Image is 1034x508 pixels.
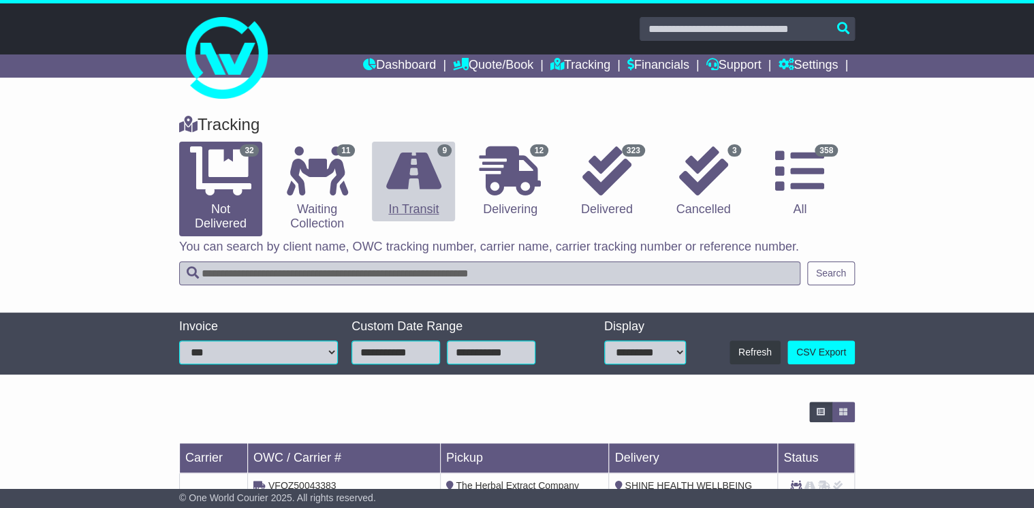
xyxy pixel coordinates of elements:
[604,319,687,334] div: Display
[268,480,336,491] span: VFQZ50043383
[662,142,745,222] a: 3 Cancelled
[179,492,376,503] span: © One World Courier 2025. All rights reserved.
[807,261,855,285] button: Search
[469,142,552,222] a: 12 Delivering
[172,115,862,135] div: Tracking
[351,319,567,334] div: Custom Date Range
[609,443,778,473] td: Delivery
[179,319,338,334] div: Invoice
[730,340,781,364] button: Refresh
[456,480,579,491] span: The Herbal Extract Company
[179,142,262,236] a: 32 Not Delivered
[440,443,609,473] td: Pickup
[565,142,648,222] a: 323 Delivered
[614,480,751,505] span: SHINE HEALTH WELLBEING CENTRE
[336,144,355,157] span: 11
[276,142,359,236] a: 11 Waiting Collection
[706,54,762,78] a: Support
[815,144,838,157] span: 358
[453,54,533,78] a: Quote/Book
[363,54,436,78] a: Dashboard
[787,340,855,364] a: CSV Export
[248,443,441,473] td: OWC / Carrier #
[372,142,455,222] a: 9 In Transit
[778,443,855,473] td: Status
[180,443,248,473] td: Carrier
[437,144,452,157] span: 9
[727,144,742,157] span: 3
[550,54,610,78] a: Tracking
[627,54,689,78] a: Financials
[778,54,838,78] a: Settings
[240,144,258,157] span: 32
[758,142,841,222] a: 358 All
[179,240,855,255] p: You can search by client name, OWC tracking number, carrier name, carrier tracking number or refe...
[530,144,548,157] span: 12
[622,144,645,157] span: 323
